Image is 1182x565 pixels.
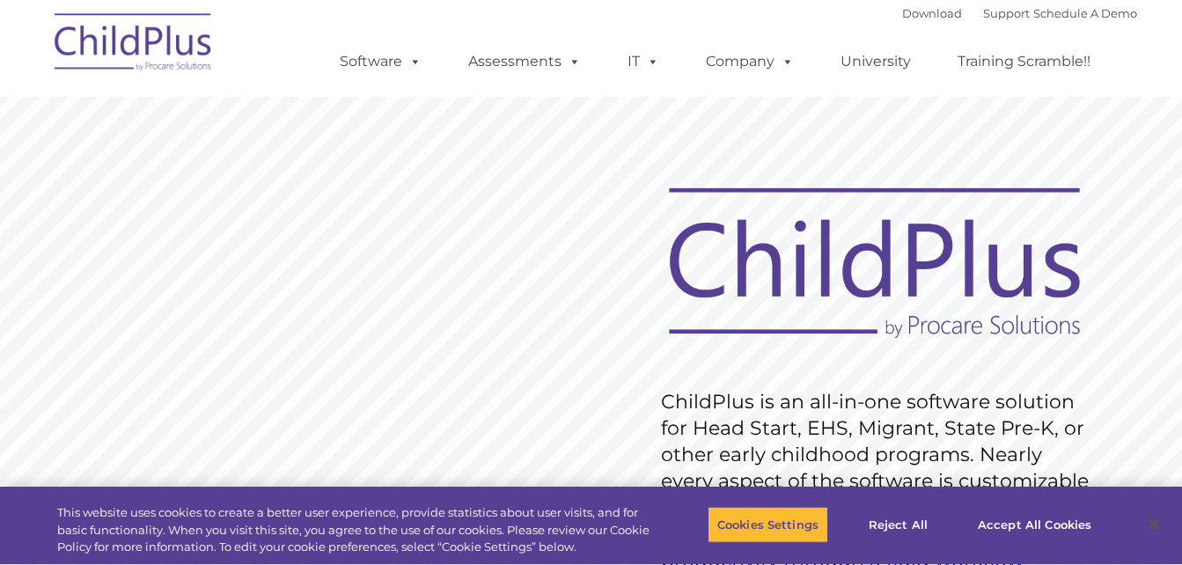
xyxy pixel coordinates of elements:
[708,506,828,543] button: Cookies Settings
[1033,6,1137,20] a: Schedule A Demo
[902,6,962,20] a: Download
[322,44,439,79] a: Software
[940,44,1108,79] a: Training Scramble!!
[46,1,222,89] img: ChildPlus by Procare Solutions
[823,44,929,79] a: University
[451,44,598,79] a: Assessments
[983,6,1030,20] a: Support
[843,506,953,543] button: Reject All
[688,44,811,79] a: Company
[57,504,650,556] div: This website uses cookies to create a better user experience, provide statistics about user visit...
[1134,505,1173,544] button: Close
[610,44,677,79] a: IT
[902,6,1137,20] font: |
[968,506,1101,543] button: Accept All Cookies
